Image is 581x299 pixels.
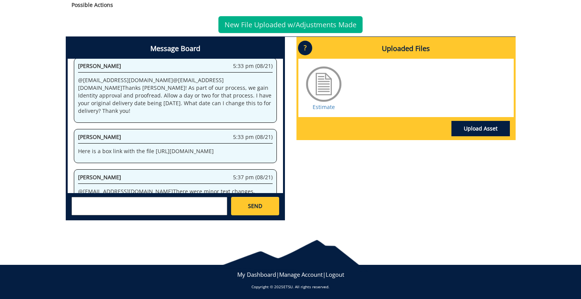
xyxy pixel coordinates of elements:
[231,197,279,215] a: SEND
[237,271,276,278] a: My Dashboard
[78,76,273,115] p: @ [EMAIL_ADDRESS][DOMAIN_NAME] @ [EMAIL_ADDRESS][DOMAIN_NAME] Thanks [PERSON_NAME]! As part of ou...
[78,173,121,181] span: [PERSON_NAME]
[283,284,293,289] a: ETSU
[451,121,510,136] a: Upload Asset
[72,1,113,8] strong: Possible Actions
[298,39,514,59] h4: Uploaded Files
[326,271,344,278] a: Logout
[68,39,283,59] h4: Message Board
[279,271,323,278] a: Manage Account
[78,188,273,218] p: @ [EMAIL_ADDRESS][DOMAIN_NAME] There were minor text changes, mostly just updating the fonts. Add...
[298,41,312,55] p: ?
[313,103,335,111] a: Estimate
[78,147,273,155] p: Here is a box link with the file [URL][DOMAIN_NAME]
[233,173,273,181] span: 5:37 pm (08/21)
[78,133,121,140] span: [PERSON_NAME]
[248,202,262,210] span: SEND
[78,62,121,69] span: [PERSON_NAME]
[233,62,273,70] span: 5:33 pm (08/21)
[218,16,363,33] a: New File Uploaded w/Adjustments Made
[233,133,273,141] span: 5:33 pm (08/21)
[72,197,227,215] textarea: messageToSend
